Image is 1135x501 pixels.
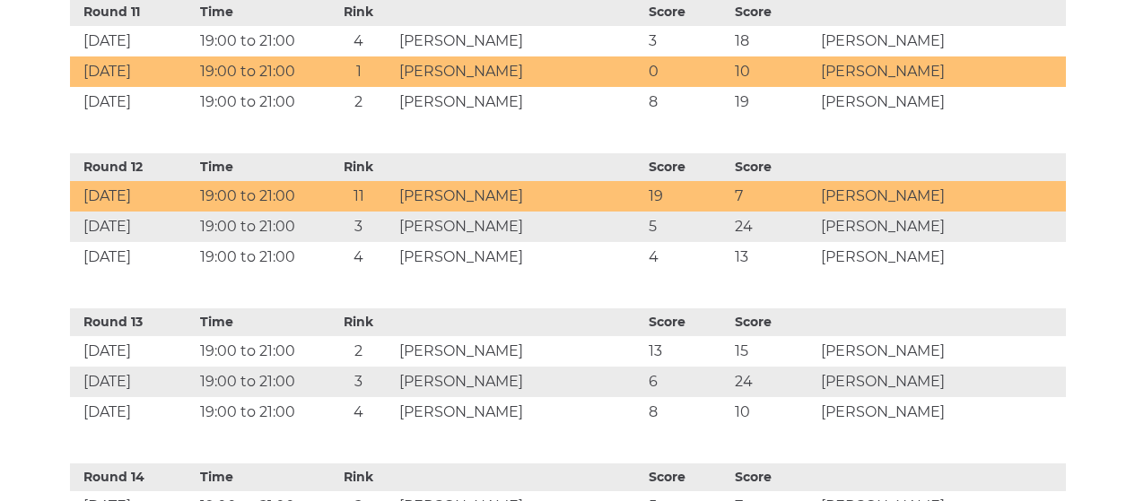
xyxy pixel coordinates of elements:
th: Rink [322,463,395,491]
th: Round 14 [70,463,196,491]
td: [PERSON_NAME] [816,367,1066,397]
td: [PERSON_NAME] [395,26,644,56]
td: [PERSON_NAME] [395,181,644,212]
th: Score [644,153,730,181]
td: [PERSON_NAME] [816,397,1066,428]
td: [PERSON_NAME] [816,56,1066,87]
td: 1 [322,56,395,87]
td: [PERSON_NAME] [395,87,644,117]
td: [PERSON_NAME] [395,56,644,87]
td: 6 [644,367,730,397]
td: 24 [730,367,816,397]
th: Rink [322,153,395,181]
td: 4 [322,242,395,272]
td: 19:00 to 21:00 [196,367,322,397]
td: 3 [322,212,395,242]
td: 2 [322,87,395,117]
td: 19:00 to 21:00 [196,87,322,117]
th: Rink [322,308,395,336]
td: [PERSON_NAME] [816,26,1066,56]
td: [PERSON_NAME] [816,181,1066,212]
th: Score [644,308,730,336]
th: Score [730,308,816,336]
td: 8 [644,87,730,117]
td: 8 [644,397,730,428]
td: 4 [322,397,395,428]
th: Time [196,463,322,491]
td: [PERSON_NAME] [395,367,644,397]
td: [DATE] [70,56,196,87]
td: 3 [322,367,395,397]
td: 19:00 to 21:00 [196,336,322,367]
td: 7 [730,181,816,212]
td: 19:00 to 21:00 [196,26,322,56]
td: 18 [730,26,816,56]
th: Round 12 [70,153,196,181]
td: 0 [644,56,730,87]
td: [PERSON_NAME] [395,336,644,367]
td: [DATE] [70,181,196,212]
td: 19:00 to 21:00 [196,212,322,242]
td: 11 [322,181,395,212]
td: [DATE] [70,242,196,272]
td: 19 [730,87,816,117]
td: 13 [730,242,816,272]
td: [PERSON_NAME] [395,212,644,242]
td: 19 [644,181,730,212]
td: 2 [322,336,395,367]
td: 5 [644,212,730,242]
td: 19:00 to 21:00 [196,242,322,272]
th: Time [196,308,322,336]
td: 13 [644,336,730,367]
th: Score [644,463,730,491]
td: 4 [644,242,730,272]
td: [DATE] [70,87,196,117]
td: 4 [322,26,395,56]
td: [DATE] [70,212,196,242]
td: 19:00 to 21:00 [196,181,322,212]
td: [DATE] [70,397,196,428]
td: 10 [730,397,816,428]
th: Round 13 [70,308,196,336]
td: [DATE] [70,26,196,56]
td: 15 [730,336,816,367]
td: [PERSON_NAME] [816,242,1066,272]
td: [PERSON_NAME] [395,242,644,272]
td: [PERSON_NAME] [816,212,1066,242]
td: 19:00 to 21:00 [196,397,322,428]
td: [PERSON_NAME] [816,87,1066,117]
td: 24 [730,212,816,242]
td: 19:00 to 21:00 [196,56,322,87]
td: 3 [644,26,730,56]
td: [PERSON_NAME] [816,336,1066,367]
th: Time [196,153,322,181]
td: [DATE] [70,367,196,397]
td: 10 [730,56,816,87]
td: [PERSON_NAME] [395,397,644,428]
th: Score [730,463,816,491]
th: Score [730,153,816,181]
td: [DATE] [70,336,196,367]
